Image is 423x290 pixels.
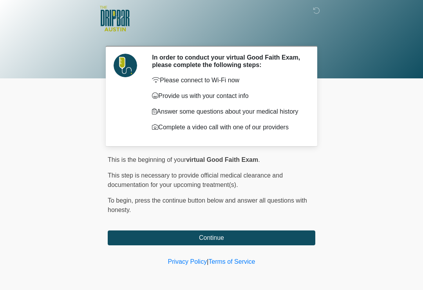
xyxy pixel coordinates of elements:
[152,76,304,85] p: Please connect to Wi-Fi now
[108,230,315,245] button: Continue
[208,258,255,265] a: Terms of Service
[168,258,207,265] a: Privacy Policy
[258,156,260,163] span: .
[108,156,186,163] span: This is the beginning of your
[108,197,135,204] span: To begin,
[152,123,304,132] p: Complete a video call with one of our providers
[100,6,130,31] img: The DRIPBaR - Austin The Domain Logo
[114,54,137,77] img: Agent Avatar
[152,54,304,69] h2: In order to conduct your virtual Good Faith Exam, please complete the following steps:
[152,107,304,116] p: Answer some questions about your medical history
[108,172,283,188] span: This step is necessary to provide official medical clearance and documentation for your upcoming ...
[186,156,258,163] strong: virtual Good Faith Exam
[152,91,304,101] p: Provide us with your contact info
[207,258,208,265] a: |
[108,197,307,213] span: press the continue button below and answer all questions with honesty.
